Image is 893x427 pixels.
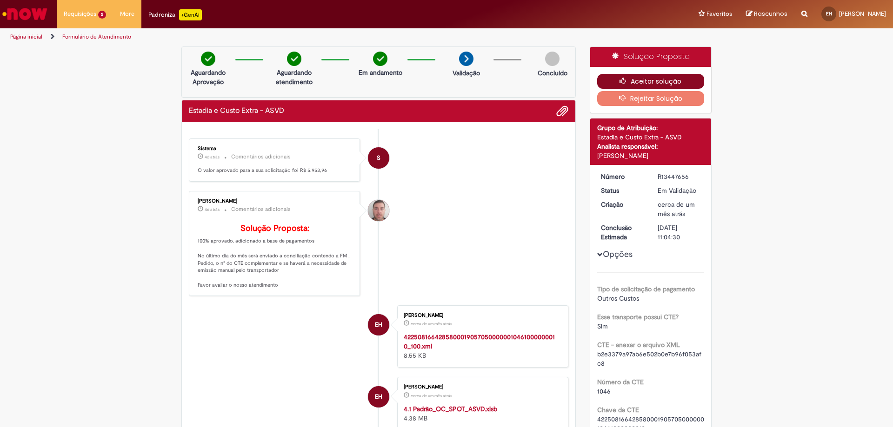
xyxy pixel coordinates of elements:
dt: Conclusão Estimada [594,223,651,242]
div: Luiz Carlos Barsotti Filho [368,200,389,221]
span: EH [375,386,382,408]
dt: Criação [594,200,651,209]
a: Rascunhos [746,10,787,19]
a: Página inicial [10,33,42,40]
div: Eduardo Botelho Hoepers [368,314,389,335]
div: [PERSON_NAME] [404,384,559,390]
p: 100% aprovado, adicionado a base de pagamentos No último dia do mês será enviado a conciliação co... [198,224,353,289]
div: [DATE] 11:04:30 [658,223,701,242]
b: Número da CTE [597,378,644,386]
p: +GenAi [179,9,202,20]
span: Requisições [64,9,96,19]
span: Rascunhos [754,9,787,18]
span: More [120,9,134,19]
img: ServiceNow [1,5,49,23]
div: [PERSON_NAME] [404,313,559,318]
p: Aguardando atendimento [272,68,317,86]
b: Solução Proposta: [240,223,309,234]
div: [PERSON_NAME] [198,198,353,204]
span: 4d atrás [205,207,220,212]
div: Analista responsável: [597,142,705,151]
div: Estadia e Custo Extra - ASVD [597,132,705,142]
span: 4d atrás [205,154,220,160]
button: Rejeitar Solução [597,91,705,106]
a: 4.1 Padrão_OC_SPOT_ASVD.xlsb [404,405,497,413]
img: check-circle-green.png [373,52,387,66]
span: cerca de um mês atrás [411,321,452,327]
div: Em Validação [658,186,701,195]
span: Favoritos [706,9,732,19]
time: 25/09/2025 18:28:51 [205,207,220,212]
img: check-circle-green.png [201,52,215,66]
b: CTE - anexar o arquivo XML [597,341,680,349]
span: b2e3379a97ab6e502b0e7b96f053afc8 [597,350,701,368]
div: R13447656 [658,172,701,181]
span: EH [375,314,382,336]
p: Concluído [538,68,567,78]
small: Comentários adicionais [231,205,291,213]
img: arrow-next.png [459,52,473,66]
a: 42250816642858000190570500000010461000000010_100.xml [404,333,555,350]
div: Eduardo Botelho Hoepers [368,386,389,407]
h2: Estadia e Custo Extra - ASVD Histórico de tíquete [189,107,284,115]
b: Chave da CTE [597,406,639,414]
div: 8.55 KB [404,332,559,360]
span: Outros Custos [597,294,639,302]
small: Comentários adicionais [231,153,291,161]
p: Validação [453,68,480,78]
div: Padroniza [148,9,202,20]
time: 25/09/2025 18:28:53 [205,154,220,160]
span: 2 [98,11,106,19]
div: [PERSON_NAME] [597,151,705,160]
p: Em andamento [359,68,402,77]
span: cerca de um mês atrás [411,393,452,399]
div: Solução Proposta [590,47,712,67]
div: System [368,147,389,169]
div: 26/08/2025 11:04:25 [658,200,701,218]
p: Aguardando Aprovação [186,68,231,86]
span: cerca de um mês atrás [658,200,695,218]
span: EH [826,11,832,17]
img: img-circle-grey.png [545,52,560,66]
p: O valor aprovado para a sua solicitação foi R$ 5.953,96 [198,167,353,174]
b: Tipo de solicitação de pagamento [597,285,695,293]
div: Sistema [198,146,353,151]
span: Sim [597,322,608,330]
dt: Número [594,172,651,181]
time: 26/08/2025 11:01:46 [411,321,452,327]
b: Esse transporte possui CTE? [597,313,679,321]
dt: Status [594,186,651,195]
div: Grupo de Atribuição: [597,123,705,132]
span: S [377,147,380,169]
button: Aceitar solução [597,74,705,89]
img: check-circle-green.png [287,52,301,66]
a: Formulário de Atendimento [62,33,131,40]
button: Adicionar anexos [556,105,568,117]
time: 26/08/2025 10:55:53 [411,393,452,399]
ul: Trilhas de página [7,28,588,46]
span: 1046 [597,387,611,395]
div: 4.38 MB [404,404,559,423]
span: [PERSON_NAME] [839,10,886,18]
